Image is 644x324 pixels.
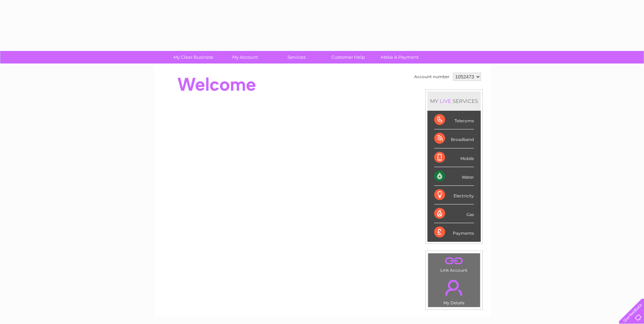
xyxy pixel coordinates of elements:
div: Telecoms [434,111,474,129]
div: Water [434,167,474,186]
td: Link Account [428,253,480,274]
div: Broadband [434,129,474,148]
td: Account number [412,71,451,83]
a: My Clear Business [165,51,221,64]
a: Customer Help [320,51,376,64]
div: Mobile [434,148,474,167]
div: MY SERVICES [427,91,481,111]
a: Make A Payment [372,51,428,64]
td: My Details [428,274,480,307]
div: LIVE [438,98,453,104]
div: Payments [434,223,474,241]
div: Electricity [434,186,474,204]
a: My Account [217,51,273,64]
a: Services [269,51,325,64]
a: . [430,276,478,300]
a: . [430,255,478,267]
div: Gas [434,204,474,223]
